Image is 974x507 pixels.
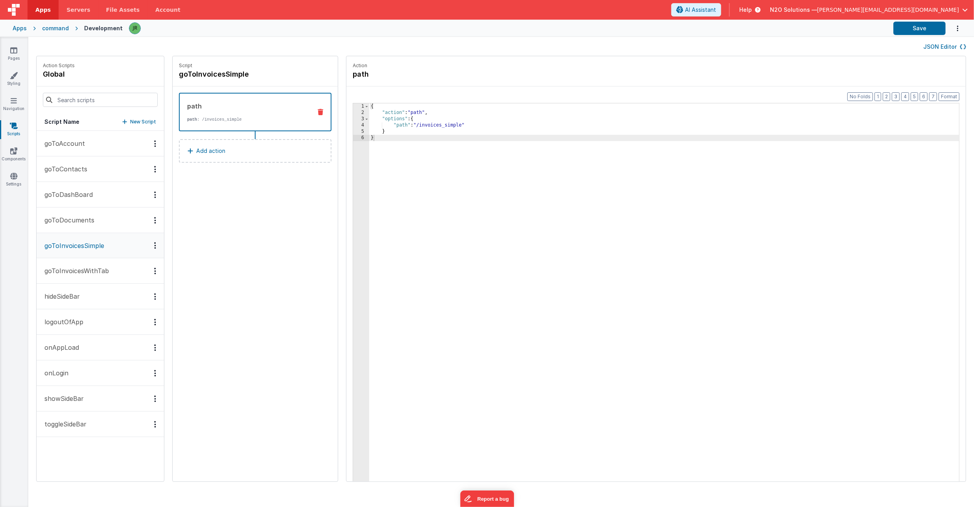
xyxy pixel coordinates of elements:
[66,6,90,14] span: Servers
[37,386,164,411] button: showSideBar
[37,182,164,208] button: goToDashBoard
[37,284,164,309] button: hideSideBar
[40,394,84,403] p: showSideBar
[923,43,966,51] button: JSON Editor
[35,6,51,14] span: Apps
[893,22,946,35] button: Save
[685,6,716,14] span: AI Assistant
[770,6,968,14] button: N2O Solutions — [PERSON_NAME][EMAIL_ADDRESS][DOMAIN_NAME]
[179,139,331,163] button: Add action
[187,116,306,123] p: : /invoices_simple
[37,258,164,284] button: goToInvoicesWithTab
[44,118,79,126] h5: Script Name
[37,208,164,233] button: goToDocuments
[187,117,197,122] strong: path
[13,24,27,32] div: Apps
[179,69,297,80] h4: goToInvoicesSimple
[353,116,369,122] div: 3
[817,6,959,14] span: [PERSON_NAME][EMAIL_ADDRESS][DOMAIN_NAME]
[37,233,164,258] button: goToInvoicesSimple
[149,319,161,325] div: Options
[353,122,369,129] div: 4
[149,166,161,173] div: Options
[40,266,109,276] p: goToInvoicesWithTab
[883,92,890,101] button: 2
[37,131,164,156] button: goToAccount
[353,103,369,110] div: 1
[106,6,140,14] span: File Assets
[149,242,161,249] div: Options
[42,24,69,32] div: command
[43,69,75,80] h4: global
[353,110,369,116] div: 2
[40,292,80,301] p: hideSideBar
[149,293,161,300] div: Options
[37,309,164,335] button: logoutOfApp
[353,62,959,69] p: Action
[460,490,514,507] iframe: Marker.io feedback button
[353,129,369,135] div: 5
[353,135,369,141] div: 6
[130,118,156,126] p: New Script
[929,92,937,101] button: 7
[149,421,161,428] div: Options
[149,191,161,198] div: Options
[37,411,164,437] button: toggleSideBar
[671,3,721,17] button: AI Assistant
[149,217,161,224] div: Options
[939,92,959,101] button: Format
[149,344,161,351] div: Options
[911,92,918,101] button: 5
[43,93,158,107] input: Search scripts
[40,317,83,327] p: logoutOfApp
[149,140,161,147] div: Options
[40,139,85,148] p: goToAccount
[129,23,140,34] img: 7673832259734376a215dc8786de64cb
[40,343,79,352] p: onAppLoad
[196,146,225,156] p: Add action
[40,368,68,378] p: onLogin
[122,118,156,126] button: New Script
[40,164,87,174] p: goToContacts
[901,92,909,101] button: 4
[149,268,161,274] div: Options
[875,92,881,101] button: 1
[179,62,331,69] p: Script
[920,92,928,101] button: 6
[43,62,75,69] p: Action Scripts
[37,335,164,360] button: onAppLoad
[770,6,817,14] span: N2O Solutions —
[187,101,306,111] div: path
[37,360,164,386] button: onLogin
[149,395,161,402] div: Options
[84,24,123,32] div: Development
[739,6,752,14] span: Help
[40,215,94,225] p: goToDocuments
[40,419,87,429] p: toggleSideBar
[946,20,961,37] button: Options
[892,92,900,101] button: 3
[847,92,873,101] button: No Folds
[40,241,104,250] p: goToInvoicesSimple
[37,156,164,182] button: goToContacts
[40,190,93,199] p: goToDashBoard
[353,69,471,80] h4: path
[149,370,161,377] div: Options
